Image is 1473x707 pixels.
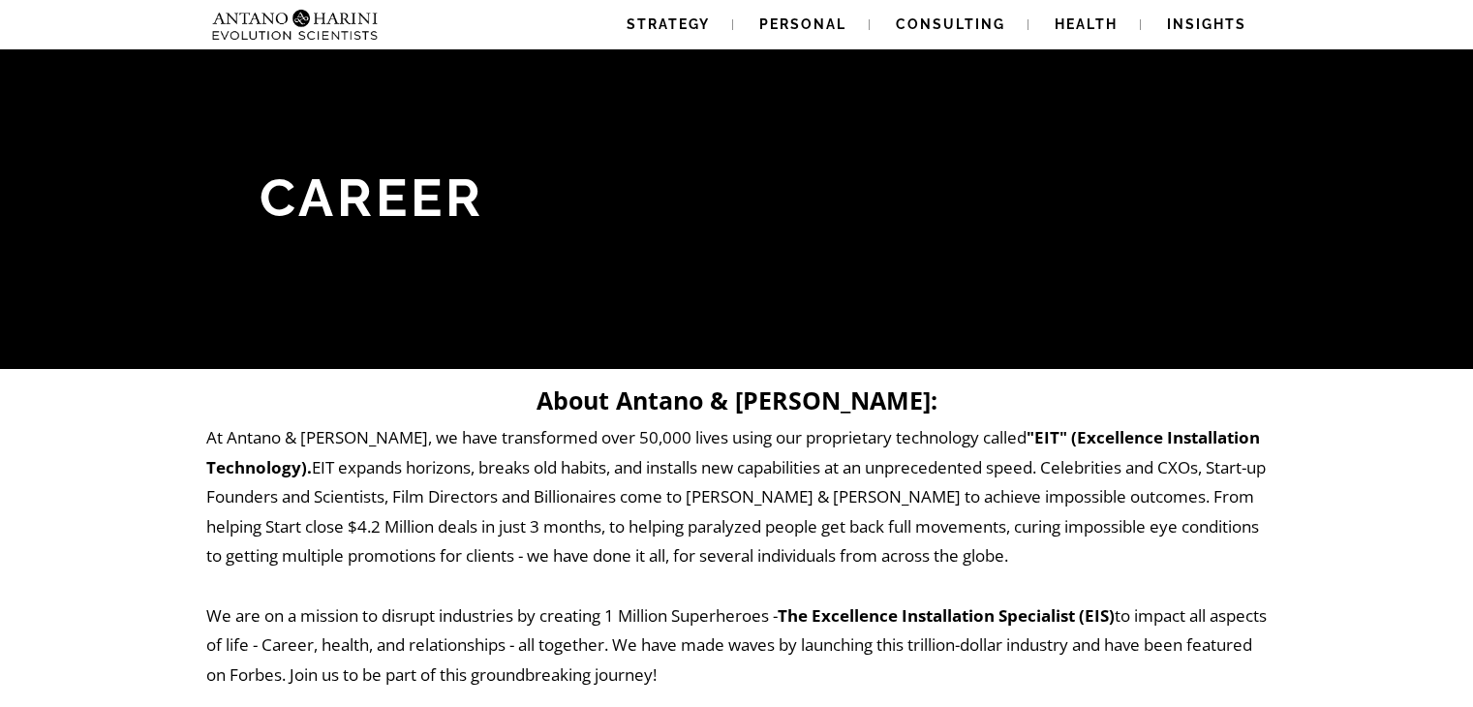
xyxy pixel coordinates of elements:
strong: The Excellence Installation Specialist (EIS) [778,604,1115,627]
span: Consulting [896,16,1005,32]
span: Career [260,167,484,229]
strong: About Antano & [PERSON_NAME]: [537,384,937,416]
p: At Antano & [PERSON_NAME], we have transformed over 50,000 lives using our proprietary technology... [206,423,1268,690]
span: Insights [1167,16,1246,32]
strong: "EIT" (Excellence Installation Technology). [206,426,1260,478]
span: Personal [759,16,846,32]
span: Health [1055,16,1118,32]
span: Strategy [627,16,710,32]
